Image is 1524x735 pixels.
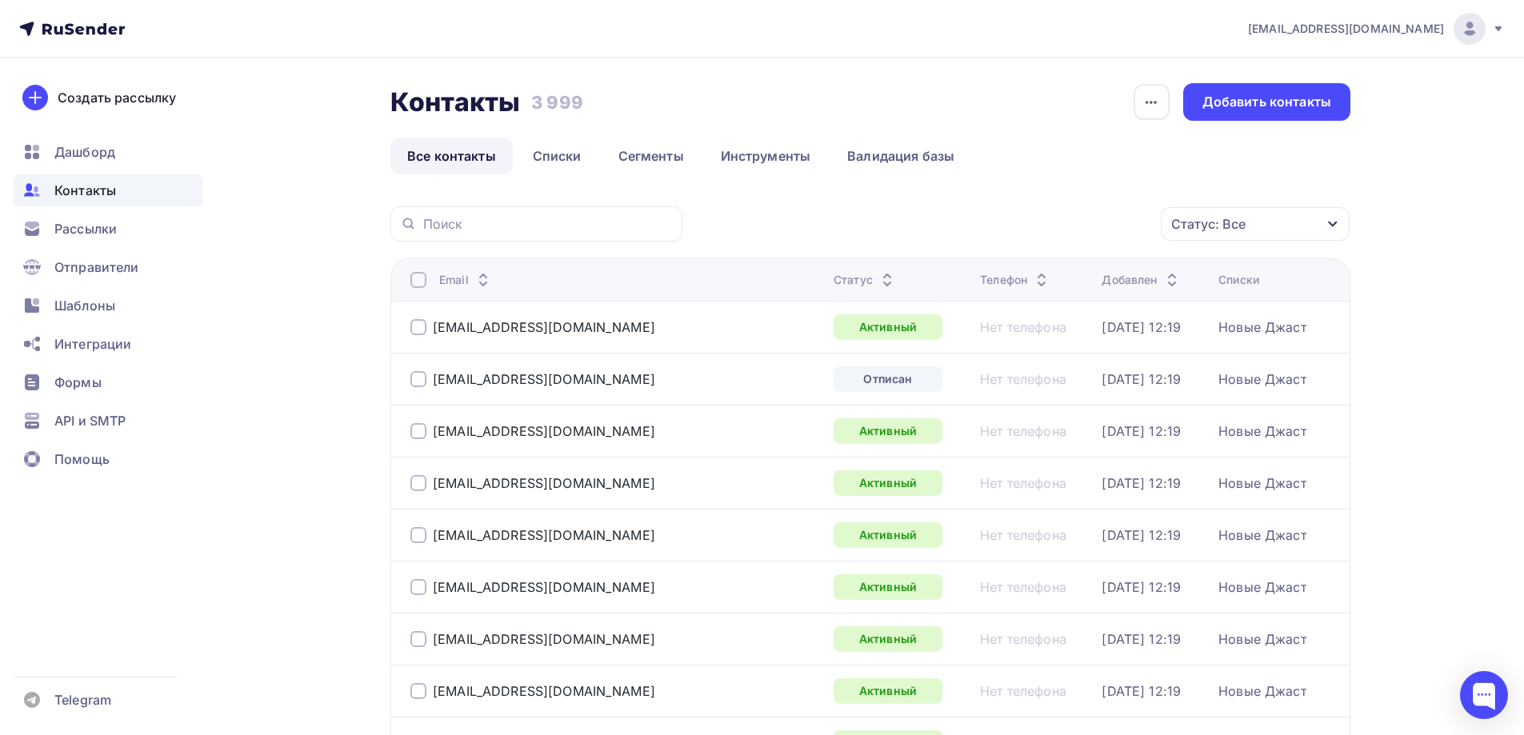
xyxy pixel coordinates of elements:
a: Нет телефона [980,319,1066,335]
span: Интеграции [54,334,131,354]
div: Статус: Все [1171,214,1246,234]
span: Контакты [54,181,116,200]
span: Дашборд [54,142,115,162]
a: Шаблоны [13,290,203,322]
div: Добавлен [1102,272,1181,288]
a: Инструменты [704,138,828,174]
div: [EMAIL_ADDRESS][DOMAIN_NAME] [433,319,655,335]
div: Новые Джаст [1218,371,1306,387]
span: Рассылки [54,219,117,238]
span: [EMAIL_ADDRESS][DOMAIN_NAME] [1248,21,1444,37]
a: [EMAIL_ADDRESS][DOMAIN_NAME] [433,579,655,595]
a: Нет телефона [980,579,1066,595]
a: Нет телефона [980,631,1066,647]
a: [EMAIL_ADDRESS][DOMAIN_NAME] [433,371,655,387]
a: Активный [834,470,942,496]
div: Email [439,272,493,288]
a: Активный [834,574,942,600]
a: [EMAIL_ADDRESS][DOMAIN_NAME] [433,475,655,491]
a: Валидация базы [830,138,971,174]
div: Новые Джаст [1218,683,1306,699]
a: [EMAIL_ADDRESS][DOMAIN_NAME] [433,683,655,699]
a: Новые Джаст [1218,579,1306,595]
a: Отписан [834,366,942,392]
a: [DATE] 12:19 [1102,631,1181,647]
button: Статус: Все [1160,206,1350,242]
div: [DATE] 12:19 [1102,371,1181,387]
a: Активный [834,418,942,444]
a: [DATE] 12:19 [1102,319,1181,335]
a: Новые Джаст [1218,527,1306,543]
a: Дашборд [13,136,203,168]
span: Формы [54,373,102,392]
span: Помощь [54,449,110,469]
a: Нет телефона [980,423,1066,439]
a: Формы [13,366,203,398]
a: Сегменты [602,138,701,174]
div: [DATE] 12:19 [1102,423,1181,439]
a: Контакты [13,174,203,206]
h3: 3 999 [531,91,583,114]
span: Отправители [54,258,139,277]
a: Новые Джаст [1218,631,1306,647]
a: [DATE] 12:19 [1102,475,1181,491]
input: Поиск [423,215,673,233]
a: Новые Джаст [1218,319,1306,335]
a: [DATE] 12:19 [1102,527,1181,543]
a: [DATE] 12:19 [1102,683,1181,699]
div: Телефон [980,272,1051,288]
a: Новые Джаст [1218,475,1306,491]
span: Telegram [54,690,111,709]
a: Активный [834,314,942,340]
a: Нет телефона [980,371,1066,387]
a: [EMAIL_ADDRESS][DOMAIN_NAME] [1248,13,1505,45]
a: [EMAIL_ADDRESS][DOMAIN_NAME] [433,527,655,543]
a: [EMAIL_ADDRESS][DOMAIN_NAME] [433,423,655,439]
a: [EMAIL_ADDRESS][DOMAIN_NAME] [433,631,655,647]
span: API и SMTP [54,411,126,430]
div: Добавить контакты [1202,93,1331,111]
a: Активный [834,522,942,548]
a: Нет телефона [980,475,1066,491]
div: Создать рассылку [58,88,176,107]
a: Нет телефона [980,683,1066,699]
div: Активный [834,626,942,652]
span: Шаблоны [54,296,115,315]
div: Списки [1218,272,1259,288]
a: Отправители [13,251,203,283]
a: Нет телефона [980,527,1066,543]
a: Активный [834,678,942,704]
div: [DATE] 12:19 [1102,579,1181,595]
a: Все контакты [390,138,513,174]
a: Новые Джаст [1218,423,1306,439]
